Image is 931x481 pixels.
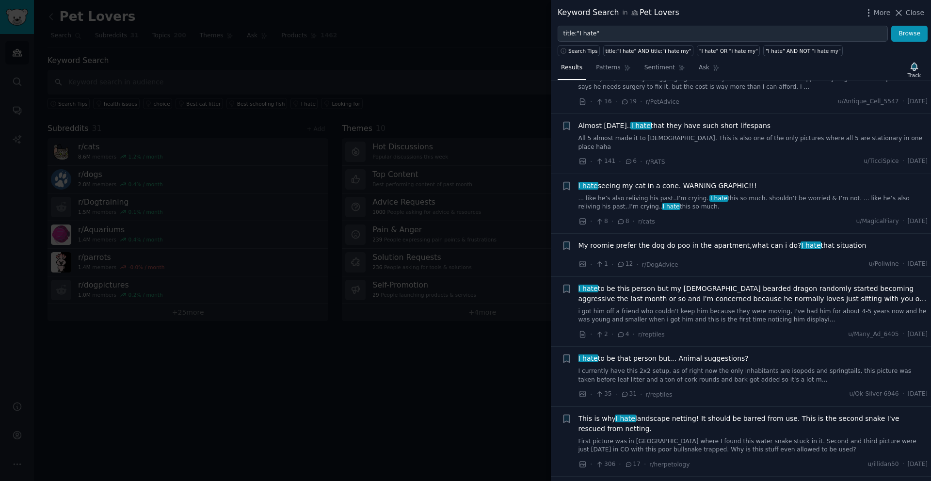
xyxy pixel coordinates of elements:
span: u/TicciSpice [864,157,899,166]
a: "I hate" OR "i hate my" [697,45,760,56]
span: r/cats [638,218,655,225]
span: 4 [617,330,629,339]
span: 2 [595,330,608,339]
a: ... like he’s also reliving his past..I’m crying..I hatethis so much. shouldn’t be worried & I’m ... [578,194,928,211]
span: · [640,96,642,107]
span: · [633,216,635,226]
span: Search Tips [568,48,598,54]
span: [DATE] [908,390,928,399]
span: 35 [595,390,611,399]
a: My roomie prefer the dog do poo in the apartment,what can i do?I hatethat situation [578,240,867,251]
span: · [902,460,904,469]
a: Sentiment [641,60,689,80]
span: · [902,157,904,166]
a: First picture was in [GEOGRAPHIC_DATA] where I found this water snake stuck in it. Second and thi... [578,437,928,454]
span: u/Antique_Cell_5547 [838,97,899,106]
span: 1 [595,260,608,269]
span: · [902,217,904,226]
button: Close [894,8,924,18]
span: I hate [578,182,599,190]
span: 17 [625,460,641,469]
button: Search Tips [558,45,600,56]
a: Almost [DATE]..I hatethat they have such short lifespans [578,121,771,131]
span: · [902,390,904,399]
span: to be this person but my [DEMOGRAPHIC_DATA] bearded dragon randomly started becoming aggressive t... [578,284,928,304]
span: Almost [DATE].. that they have such short lifespans [578,121,771,131]
span: u/Many_Ad_6405 [848,330,899,339]
div: "I hate" AND NOT "i hate my" [766,48,841,54]
a: All 5 almost made it to [DEMOGRAPHIC_DATA]. This is also one of the only pictures where all 5 are... [578,134,928,151]
span: u/MagicalFiary [856,217,899,226]
span: · [611,216,613,226]
span: [DATE] [908,97,928,106]
span: · [615,96,617,107]
span: · [636,259,638,270]
span: I hate [615,415,636,422]
button: Browse [891,26,928,42]
span: I hate [709,195,728,202]
a: I hateseeing my cat in a cone. WARNING GRAPHIC!!! [578,181,757,191]
span: [DATE] [908,460,928,469]
a: title:"I hate" AND title:"i hate my" [603,45,693,56]
span: u/Ok-Silver-6946 [849,390,899,399]
span: · [590,259,592,270]
a: "I hate" AND NOT "i hate my" [763,45,843,56]
span: r/RATS [646,159,665,165]
span: This is why landscape netting! It should be barred from use. This is the second snake I've rescue... [578,414,928,434]
span: 12 [617,260,633,269]
span: 8 [617,217,629,226]
span: Patterns [596,64,620,72]
span: · [611,259,613,270]
a: I currently have this 2x2 setup, as of right now the only inhabitants are isopods and springtails... [578,367,928,384]
span: More [874,8,891,18]
span: · [615,389,617,400]
div: "I hate" OR "i hate my" [699,48,758,54]
span: · [902,260,904,269]
span: r/reptiles [638,331,665,338]
span: 306 [595,460,615,469]
div: title:"I hate" AND title:"i hate my" [606,48,691,54]
span: · [633,329,635,339]
input: Try a keyword related to your business [558,26,888,42]
span: r/DogAdvice [642,261,678,268]
span: · [590,329,592,339]
span: · [611,329,613,339]
span: in [622,9,627,17]
button: Track [904,60,924,80]
a: Results [558,60,586,80]
span: I hate [801,241,822,249]
span: Sentiment [644,64,675,72]
a: I hateto be this person but my [DEMOGRAPHIC_DATA] bearded dragon randomly started becoming aggres... [578,284,928,304]
span: · [619,459,621,469]
span: [DATE] [908,217,928,226]
span: [DATE] [908,260,928,269]
span: I hate [578,354,599,362]
span: · [644,459,646,469]
span: · [590,157,592,167]
span: u/Poliwine [869,260,899,269]
span: · [590,96,592,107]
span: · [590,459,592,469]
a: This is whyI hatelandscape netting! It should be barred from use. This is the second snake I've r... [578,414,928,434]
a: I hateto be that person but... Animal suggestions? [578,353,749,364]
span: 8 [595,217,608,226]
span: r/reptiles [646,391,673,398]
span: I hate [630,122,652,129]
span: Close [906,8,924,18]
a: Hi everyone, I’m really struggling right now and just need some advice or support. My dog is in a... [578,75,928,92]
div: Track [908,72,921,79]
span: My roomie prefer the dog do poo in the apartment,what can i do? that situation [578,240,867,251]
span: · [590,216,592,226]
span: 31 [621,390,637,399]
span: 141 [595,157,615,166]
span: 19 [621,97,637,106]
span: I hate [578,285,599,292]
span: seeing my cat in a cone. WARNING GRAPHIC!!! [578,181,757,191]
span: to be that person but... Animal suggestions? [578,353,749,364]
span: [DATE] [908,157,928,166]
span: r/herpetology [649,461,690,468]
span: · [902,97,904,106]
span: 6 [625,157,637,166]
span: · [902,330,904,339]
span: u/illidan50 [868,460,899,469]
